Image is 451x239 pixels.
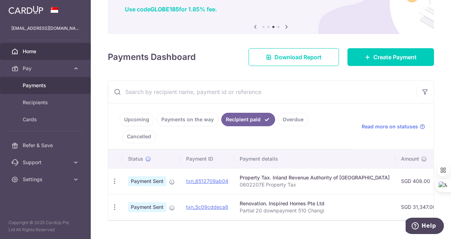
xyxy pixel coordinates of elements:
[128,155,143,162] span: Status
[221,113,275,126] a: Recipient paid
[249,48,339,66] a: Download Report
[108,80,417,103] input: Search by recipient name, payment id or reference
[23,82,69,89] span: Payments
[186,204,228,210] a: txn_5c09cddeca8
[119,113,154,126] a: Upcoming
[186,178,228,184] a: txn_6512709ab04
[362,123,418,130] span: Read more on statuses
[125,6,217,13] a: Use codeGLOBE185for 1.85% fee.
[23,116,69,123] span: Cards
[401,155,419,162] span: Amount
[395,168,441,194] td: SGD 408.00
[406,218,444,235] iframe: Opens a widget where you can find more information
[234,150,395,168] th: Payment details
[11,25,79,32] p: [EMAIL_ADDRESS][DOMAIN_NAME]
[347,48,434,66] a: Create Payment
[150,6,179,13] b: GLOBE185
[240,200,390,207] div: Renovation. Inspired Homes Pte Ltd
[128,176,166,186] span: Payment Sent
[23,99,69,106] span: Recipients
[362,123,425,130] a: Read more on statuses
[240,181,390,188] p: 0602207E Property Tax
[122,130,156,143] a: Cancelled
[278,113,308,126] a: Overdue
[23,142,69,149] span: Refer & Save
[9,6,43,14] img: CardUp
[240,207,390,214] p: Partial 20 downpayment 510 Changi
[180,150,234,168] th: Payment ID
[108,51,196,63] h4: Payments Dashboard
[274,53,322,61] span: Download Report
[23,65,69,72] span: Pay
[240,174,390,181] div: Property Tax. Inland Revenue Authority of [GEOGRAPHIC_DATA]
[373,53,417,61] span: Create Payment
[157,113,218,126] a: Payments on the way
[23,48,69,55] span: Home
[23,159,69,166] span: Support
[128,202,166,212] span: Payment Sent
[395,194,441,220] td: SGD 31,347.00
[23,176,69,183] span: Settings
